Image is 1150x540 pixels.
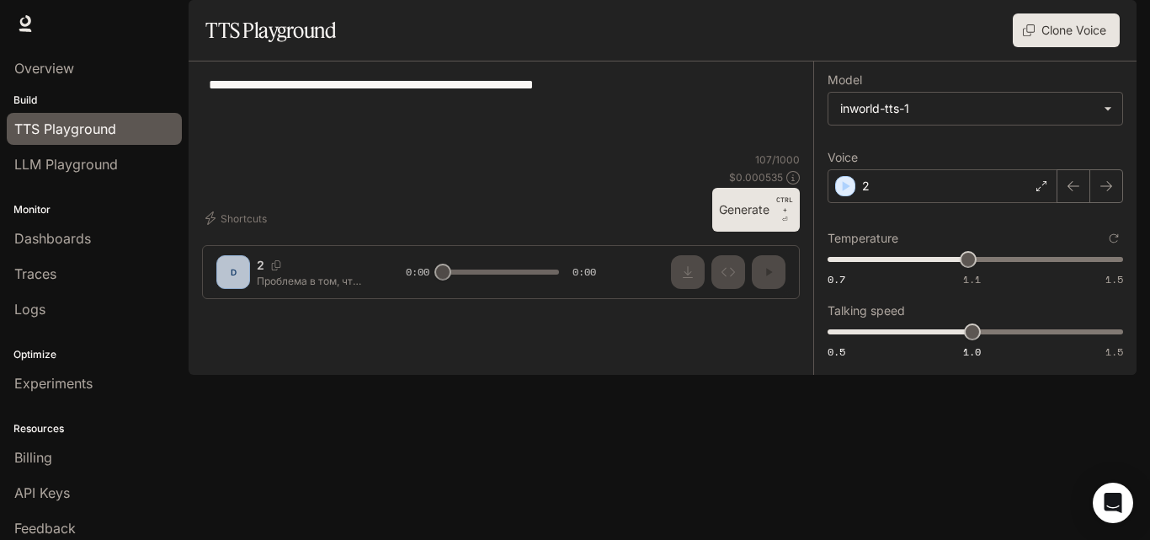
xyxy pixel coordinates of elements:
[1105,229,1123,248] button: Reset to default
[963,272,981,286] span: 1.1
[755,152,800,167] p: 107 / 1000
[828,305,905,317] p: Talking speed
[828,74,862,86] p: Model
[828,233,898,244] p: Temperature
[828,152,858,163] p: Voice
[840,100,1095,117] div: inworld-tts-1
[828,272,845,286] span: 0.7
[862,178,870,195] p: 2
[828,345,845,359] span: 0.5
[963,345,981,359] span: 1.0
[1105,345,1123,359] span: 1.5
[1093,483,1133,523] div: Open Intercom Messenger
[712,188,800,232] button: GenerateCTRL +⏎
[776,195,793,215] p: CTRL +
[828,93,1122,125] div: inworld-tts-1
[776,195,793,225] p: ⏎
[202,205,274,232] button: Shortcuts
[1013,13,1120,47] button: Clone Voice
[1105,272,1123,286] span: 1.5
[205,13,336,47] h1: TTS Playground
[729,170,783,184] p: $ 0.000535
